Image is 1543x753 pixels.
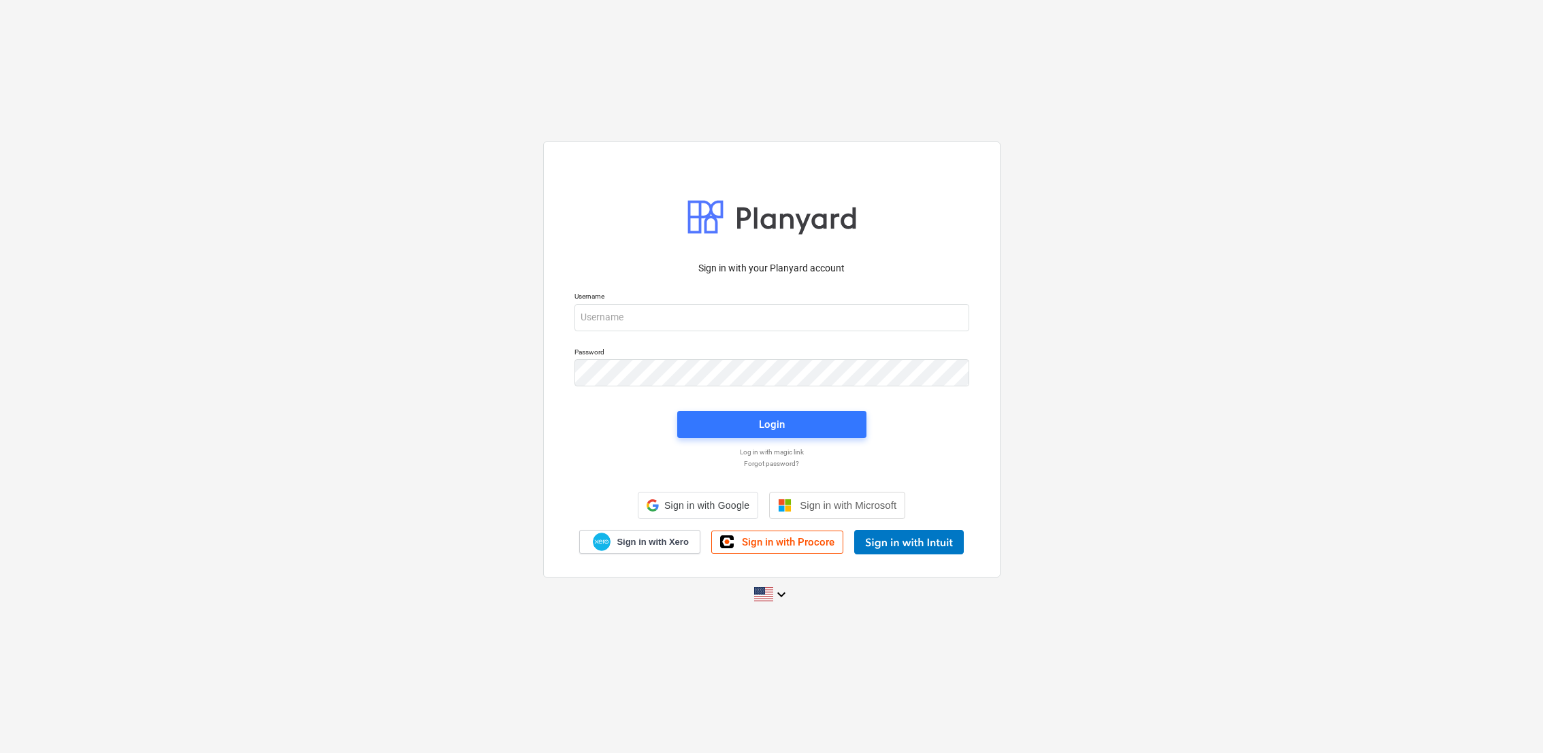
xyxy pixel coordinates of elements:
p: Sign in with your Planyard account [574,261,969,275]
i: keyboard_arrow_down [773,586,790,603]
div: Sign in with Google [638,492,758,519]
a: Forgot password? [568,459,976,468]
img: Microsoft logo [778,499,792,512]
button: Login [677,411,866,438]
a: Sign in with Xero [579,530,700,554]
span: Sign in with Xero [617,536,688,548]
input: Username [574,304,969,331]
img: Xero logo [593,533,611,551]
a: Log in with magic link [568,448,976,456]
a: Sign in with Procore [711,531,843,554]
span: Sign in with Google [664,500,749,511]
p: Username [574,292,969,303]
span: Sign in with Microsoft [800,499,896,511]
div: Login [759,416,785,433]
p: Password [574,348,969,359]
span: Sign in with Procore [742,536,834,548]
